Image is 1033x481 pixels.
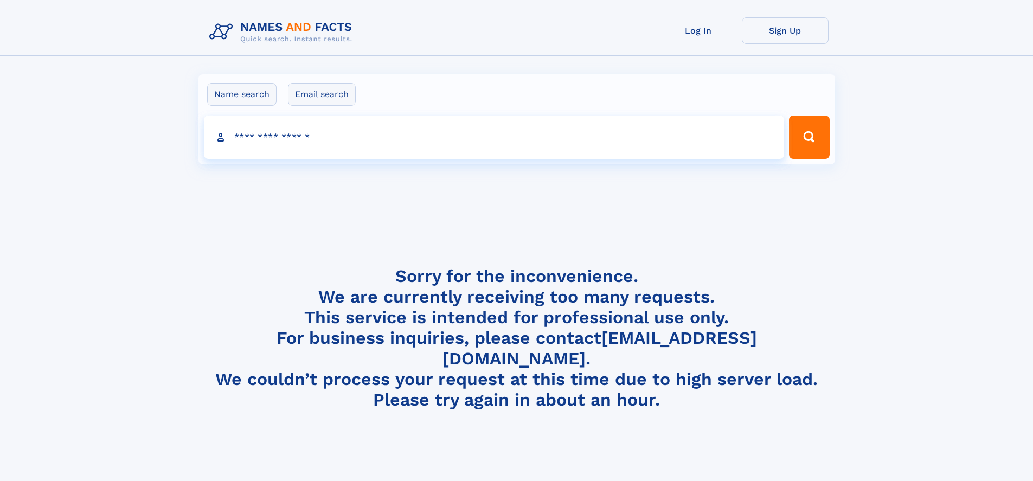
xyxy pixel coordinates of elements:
[789,116,829,159] button: Search Button
[742,17,829,44] a: Sign Up
[205,17,361,47] img: Logo Names and Facts
[205,266,829,411] h4: Sorry for the inconvenience. We are currently receiving too many requests. This service is intend...
[655,17,742,44] a: Log In
[204,116,785,159] input: search input
[442,328,757,369] a: [EMAIL_ADDRESS][DOMAIN_NAME]
[207,83,277,106] label: Name search
[288,83,356,106] label: Email search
